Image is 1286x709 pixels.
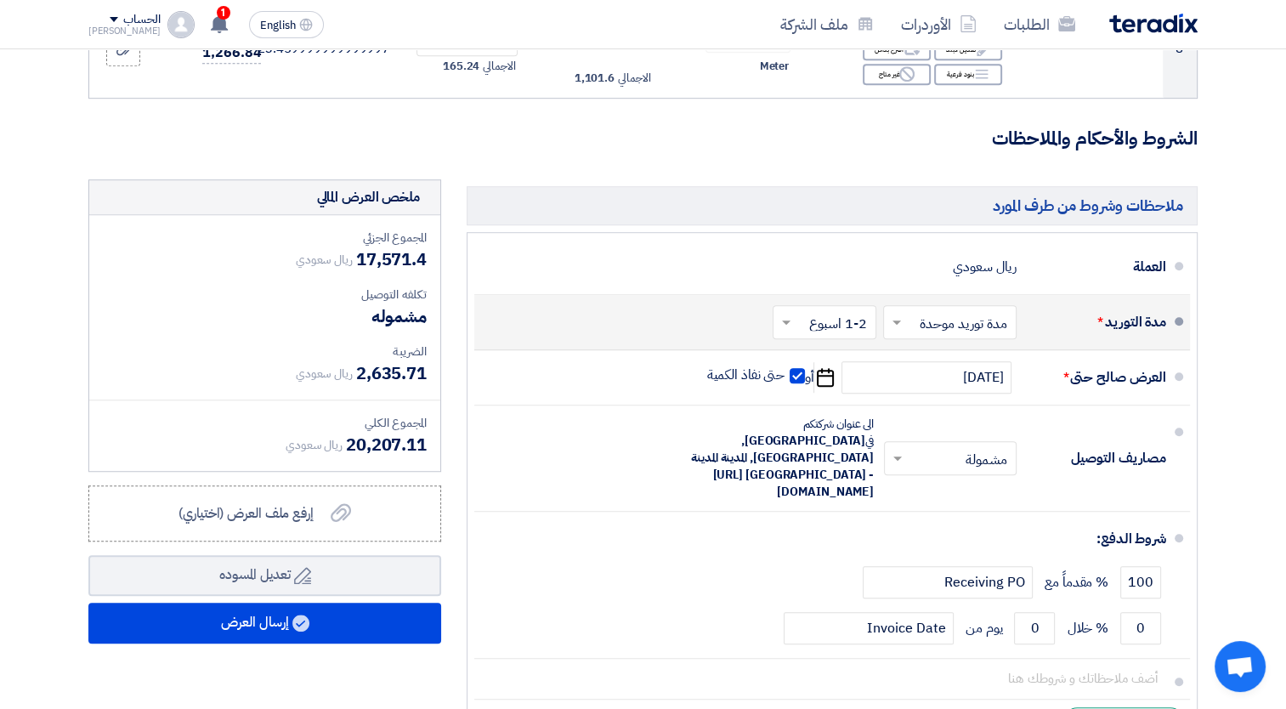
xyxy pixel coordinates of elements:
[687,416,874,501] div: الى عنوان شركتكم في
[618,70,650,87] span: الاجمالي
[966,620,1002,637] span: يوم من
[371,303,427,329] span: مشموله
[356,247,427,272] span: 17,571.4
[488,662,1166,695] input: أضف ملاحظاتك و شروطك هنا
[760,58,790,75] span: Meter
[443,58,479,75] span: 165.24
[501,519,1166,559] div: شروط الدفع:
[467,186,1198,224] h5: ملاحظات وشروط من طرف المورد
[863,566,1033,598] input: payment-term-2
[296,365,353,383] span: ريال سعودي
[217,6,230,20] span: 1
[953,251,1017,283] div: ريال سعودي
[88,26,161,36] div: [PERSON_NAME]
[767,4,887,44] a: ملف الشركة
[249,11,324,38] button: English
[1109,14,1198,33] img: Teradix logo
[805,369,814,386] span: أو
[202,43,261,64] span: 1,266.84
[356,360,427,386] span: 2,635.71
[103,229,427,247] div: المجموع الجزئي
[1030,247,1166,287] div: العملة
[784,612,954,644] input: payment-term-2
[167,11,195,38] img: profile_test.png
[103,343,427,360] div: الضريبة
[934,64,1002,85] div: بنود فرعية
[1120,612,1161,644] input: payment-term-2
[1120,566,1161,598] input: payment-term-1
[1030,302,1166,343] div: مدة التوريد
[296,251,353,269] span: ريال سعودي
[887,4,990,44] a: الأوردرات
[316,187,420,207] div: ملخص العرض المالي
[990,4,1089,44] a: الطلبات
[1030,357,1166,398] div: العرض صالح حتى
[88,603,441,644] button: إرسال العرض
[483,58,515,75] span: الاجمالي
[1045,574,1108,591] span: % مقدماً مع
[88,555,441,596] button: تعديل المسوده
[934,39,1002,60] div: تعديل البند
[863,39,931,60] div: اقترح بدائل
[1014,612,1055,644] input: payment-term-2
[260,20,296,31] span: English
[88,126,1198,152] h3: الشروط والأحكام والملاحظات
[1030,438,1166,479] div: مصاريف التوصيل
[103,286,427,303] div: تكلفه التوصيل
[841,361,1011,394] input: سنة-شهر-يوم
[707,366,806,383] label: حتى نفاذ الكمية
[123,13,160,27] div: الحساب
[575,70,615,87] span: 1,101.6
[178,503,314,524] span: إرفع ملف العرض (اختياري)
[691,432,874,501] span: [GEOGRAPHIC_DATA], [GEOGRAPHIC_DATA], المدينة المدينة - [GEOGRAPHIC_DATA] [URL][DOMAIN_NAME]
[286,436,343,454] span: ريال سعودي
[1215,641,1266,692] div: Open chat
[1067,620,1108,637] span: % خلال
[103,414,427,432] div: المجموع الكلي
[346,432,427,457] span: 20,207.11
[863,64,931,85] div: غير متاح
